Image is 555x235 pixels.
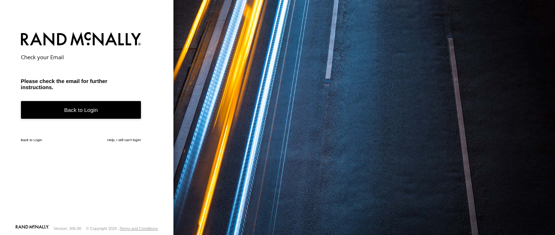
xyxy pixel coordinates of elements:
[54,226,81,231] div: Version: 306.00
[21,31,141,49] img: Rand McNally
[86,226,158,231] div: © Copyright 2025 -
[21,101,141,119] a: Back to Login
[21,138,42,142] a: Back to Login
[120,226,158,231] a: Terms and Conditions
[107,138,141,142] a: Help, I still can't login!
[16,225,49,232] a: Visit our Website
[21,78,141,90] h3: Please check the email for further instructions.
[21,53,141,61] h2: Check your Email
